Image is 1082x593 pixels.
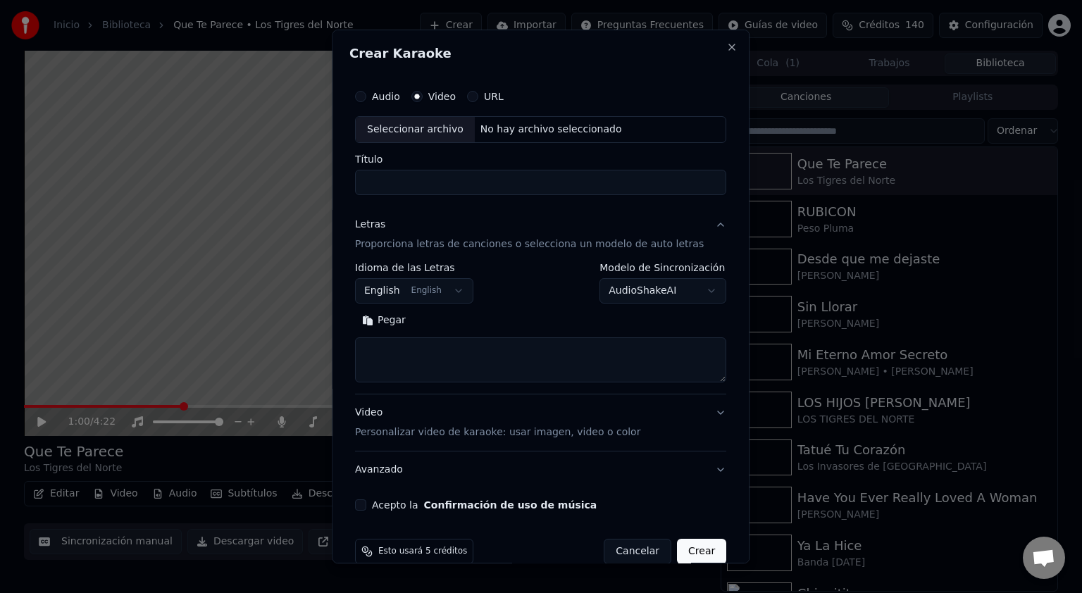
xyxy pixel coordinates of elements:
p: Proporciona letras de canciones o selecciona un modelo de auto letras [355,237,704,251]
button: LetrasProporciona letras de canciones o selecciona un modelo de auto letras [355,206,726,263]
p: Personalizar video de karaoke: usar imagen, video o color [355,425,640,439]
div: LetrasProporciona letras de canciones o selecciona un modelo de auto letras [355,263,726,394]
button: VideoPersonalizar video de karaoke: usar imagen, video o color [355,394,726,451]
button: Cancelar [604,539,672,564]
div: Video [355,406,640,439]
button: Avanzado [355,451,726,488]
div: Seleccionar archivo [356,117,475,142]
label: Acepto la [372,500,597,510]
label: Modelo de Sincronización [600,263,727,273]
label: Idioma de las Letras [355,263,473,273]
button: Acepto la [424,500,597,510]
label: Video [428,92,456,101]
span: Esto usará 5 créditos [378,546,467,557]
h2: Crear Karaoke [349,47,732,60]
div: Letras [355,218,385,232]
div: No hay archivo seleccionado [475,123,628,137]
label: Audio [372,92,400,101]
button: Crear [677,539,726,564]
label: Título [355,154,726,164]
button: Pegar [355,309,413,332]
label: URL [484,92,504,101]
